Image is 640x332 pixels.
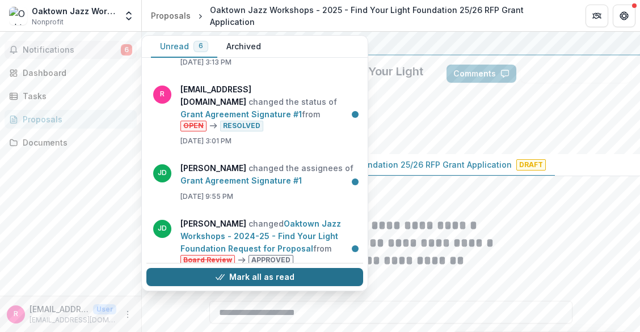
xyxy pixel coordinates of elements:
[30,315,116,325] p: [EMAIL_ADDRESS][DOMAIN_NAME]
[180,176,302,185] a: Grant Agreement Signature #1
[199,42,203,50] span: 6
[23,67,128,79] div: Dashboard
[5,87,137,105] a: Tasks
[586,5,608,27] button: Partners
[180,109,302,119] a: Grant Agreement Signature #1
[23,90,128,102] div: Tasks
[146,268,363,286] button: Mark all as read
[180,218,356,266] p: changed from
[151,36,217,58] button: Unread
[516,159,546,171] span: Draft
[5,41,137,59] button: Notifications6
[146,2,572,30] nav: breadcrumb
[9,7,27,25] img: Oaktown Jazz Workshops
[30,303,89,315] p: [EMAIL_ADDRESS][DOMAIN_NAME]
[5,63,137,82] a: Dashboard
[32,17,64,27] span: Nonprofit
[32,5,116,17] div: Oaktown Jazz Workshops
[210,4,567,28] div: Oaktown Jazz Workshops - 2025 - Find Your Light Foundation 25/26 RFP Grant Application
[93,304,116,314] p: User
[180,219,341,253] a: Oaktown Jazz Workshops - 2024-25 - Find Your Light Foundation Request for Proposal
[23,137,128,148] div: Documents
[121,308,134,321] button: More
[5,110,137,129] a: Proposals
[217,36,270,58] button: Archived
[151,36,631,50] div: Find Your Light
[23,113,128,125] div: Proposals
[23,45,121,55] span: Notifications
[121,44,132,56] span: 6
[14,310,18,318] div: ravi@oaktownjazz.org
[613,5,635,27] button: Get Help
[121,5,137,27] button: Open entity switcher
[146,7,195,24] a: Proposals
[521,65,631,83] button: Answer Suggestions
[151,10,191,22] div: Proposals
[180,83,356,131] p: changed the status of from
[180,162,356,187] p: changed the assignees of
[447,65,516,83] button: Comments
[5,133,137,152] a: Documents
